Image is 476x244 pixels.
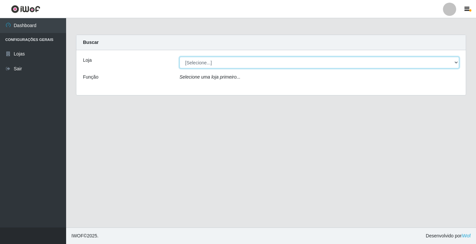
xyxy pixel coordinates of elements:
[71,232,99,239] span: © 2025 .
[426,232,471,239] span: Desenvolvido por
[83,74,99,81] label: Função
[179,74,240,80] i: Selecione uma loja primeiro...
[83,40,99,45] strong: Buscar
[71,233,84,238] span: IWOF
[83,57,92,64] label: Loja
[461,233,471,238] a: iWof
[11,5,40,13] img: CoreUI Logo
